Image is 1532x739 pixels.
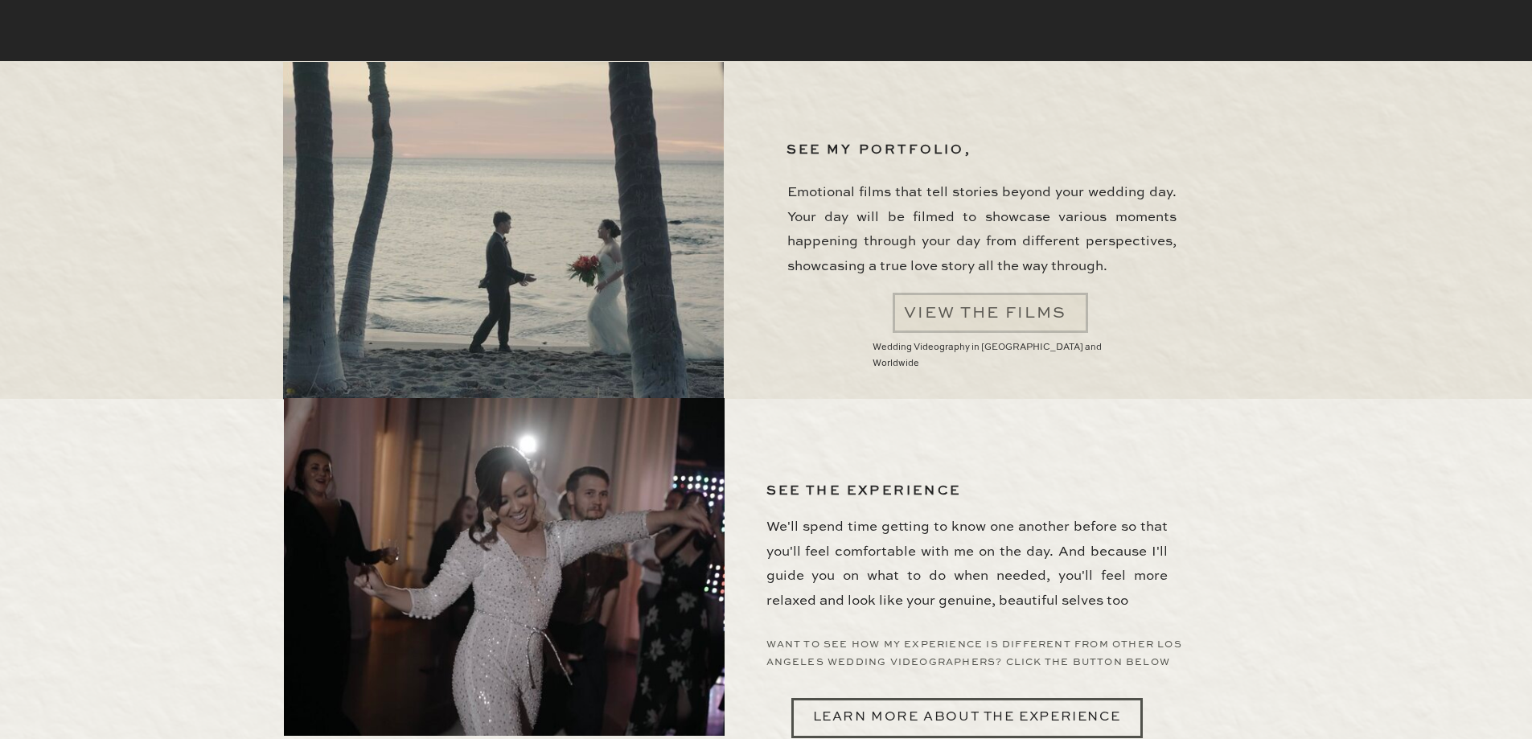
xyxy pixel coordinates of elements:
h3: want to see how my experience is different from other los angeles wedding videographers? Click th... [766,637,1194,669]
p: Emotional films that tell stories beyond your wedding day. Your day will be filmed to showcase va... [787,181,1177,277]
b: see my portfolio, [787,144,971,157]
h2: Wedding Videography in [GEOGRAPHIC_DATA] and Worldwide [873,340,1102,357]
p: We'll spend time getting to know one another before so that you'll feel comfortable with me on th... [766,515,1168,612]
b: see the experience [766,485,962,498]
